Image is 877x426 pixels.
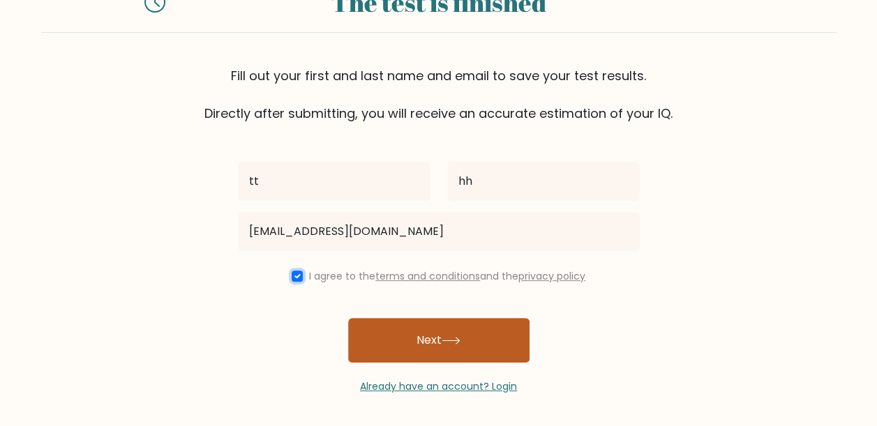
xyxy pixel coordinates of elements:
[238,162,430,201] input: First name
[518,269,585,283] a: privacy policy
[447,162,640,201] input: Last name
[309,269,585,283] label: I agree to the and the
[375,269,480,283] a: terms and conditions
[360,379,517,393] a: Already have an account? Login
[41,66,837,123] div: Fill out your first and last name and email to save your test results. Directly after submitting,...
[238,212,640,251] input: Email
[348,318,530,363] button: Next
